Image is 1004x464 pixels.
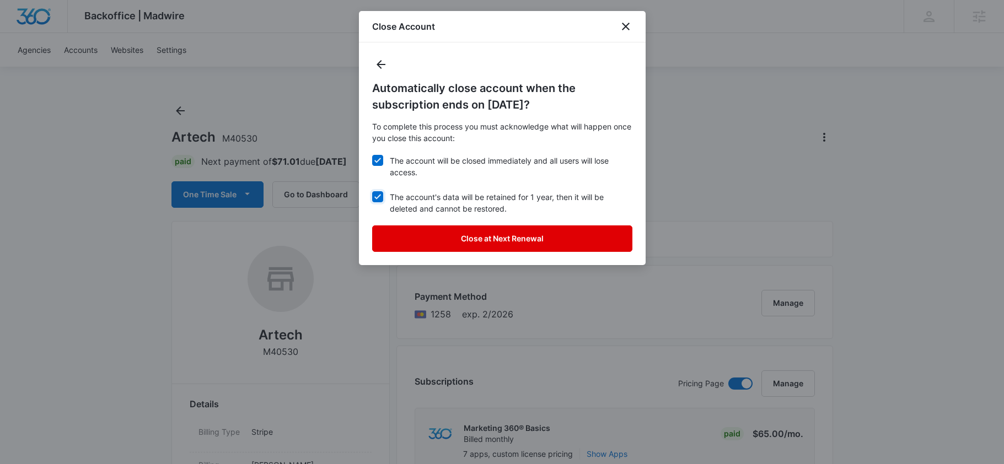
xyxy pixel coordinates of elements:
[372,121,632,144] p: To complete this process you must acknowledge what will happen once you close this account:
[372,191,632,214] label: The account's data will be retained for 1 year, then it will be deleted and cannot be restored.
[372,225,632,252] button: Close at Next Renewal
[372,80,632,113] h5: Automatically close account when the subscription ends on [DATE]?
[619,20,632,33] button: close
[372,20,435,33] h1: Close Account
[372,56,390,73] button: Back
[372,155,632,178] label: The account will be closed immediately and all users will lose access.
